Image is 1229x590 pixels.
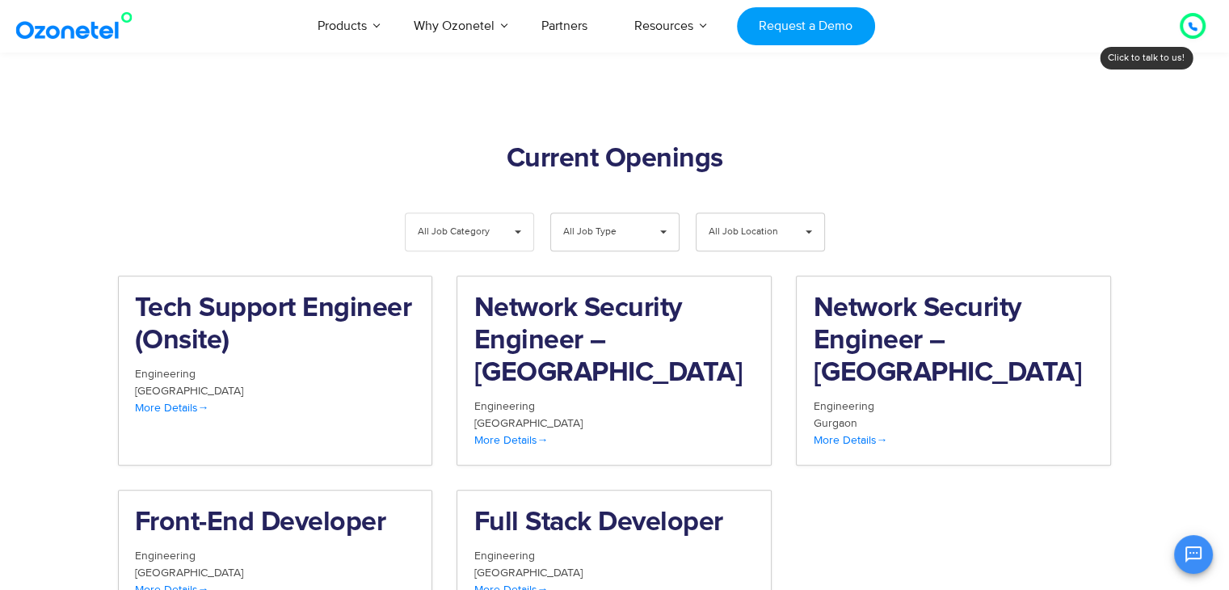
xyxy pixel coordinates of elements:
a: Network Security Engineer – [GEOGRAPHIC_DATA] Engineering [GEOGRAPHIC_DATA] More Details [457,276,772,466]
h2: Front-End Developer [135,507,416,539]
span: More Details [135,401,209,415]
h2: Network Security Engineer – [GEOGRAPHIC_DATA] [813,293,1094,390]
h2: Tech Support Engineer (Onsite) [135,293,416,357]
button: Open chat [1174,535,1213,574]
span: All Job Category [418,213,495,251]
a: Request a Demo [737,7,875,45]
span: More Details [474,433,548,447]
a: Tech Support Engineer (Onsite) Engineering [GEOGRAPHIC_DATA] More Details [118,276,433,466]
span: More Details [813,433,887,447]
span: All Job Location [709,213,785,251]
span: Engineering [135,367,196,381]
span: Engineering [813,399,873,413]
span: Engineering [135,549,196,563]
span: Engineering [474,399,534,413]
span: [GEOGRAPHIC_DATA] [474,416,582,430]
span: [GEOGRAPHIC_DATA] [474,566,582,579]
span: ▾ [793,213,824,251]
h2: Full Stack Developer [474,507,755,539]
span: ▾ [648,213,679,251]
h2: Current Openings [118,143,1112,175]
span: [GEOGRAPHIC_DATA] [135,566,243,579]
span: [GEOGRAPHIC_DATA] [135,384,243,398]
span: Gurgaon [813,416,857,430]
h2: Network Security Engineer – [GEOGRAPHIC_DATA] [474,293,755,390]
span: Engineering [474,549,534,563]
span: All Job Type [563,213,640,251]
span: ▾ [503,213,533,251]
a: Network Security Engineer – [GEOGRAPHIC_DATA] Engineering Gurgaon More Details [796,276,1111,466]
